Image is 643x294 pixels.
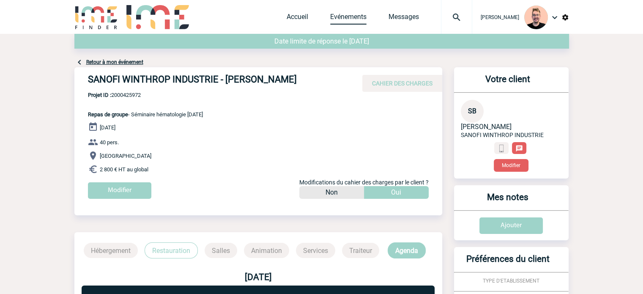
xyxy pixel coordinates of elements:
b: Projet ID : [88,92,111,98]
a: Evénements [330,13,367,25]
h3: Préférences du client [457,254,558,272]
img: chat-24-px-w.png [515,145,523,152]
h4: SANOFI WINTHROP INDUSTRIE - [PERSON_NAME] [88,74,342,88]
button: Modifier [494,159,528,172]
span: Modifications du cahier des charges par le client ? [299,179,429,186]
img: IME-Finder [74,5,118,29]
p: Traiteur [342,243,379,258]
span: [PERSON_NAME] [461,123,512,131]
span: 2 800 € HT au global [100,166,148,173]
h3: Votre client [457,74,558,92]
a: Messages [389,13,419,25]
span: CAHIER DES CHARGES [372,80,432,87]
p: Non [326,186,338,199]
img: portable.png [498,145,505,152]
p: Services [296,243,335,258]
p: Hébergement [84,243,138,258]
p: Oui [391,186,401,199]
span: SB [468,107,476,115]
span: Repas de groupe [88,111,128,118]
span: - Séminaire hématologie [DATE] [88,111,203,118]
input: Modifier [88,182,151,199]
p: Animation [244,243,289,258]
a: Retour à mon événement [86,59,143,65]
p: Agenda [388,242,426,258]
p: Salles [205,243,237,258]
b: [DATE] [245,272,272,282]
input: Ajouter [479,217,543,234]
img: 129741-1.png [524,5,548,29]
span: 2000425972 [88,92,203,98]
span: [GEOGRAPHIC_DATA] [100,153,151,159]
span: Date limite de réponse le [DATE] [274,37,369,45]
span: [PERSON_NAME] [481,14,519,20]
span: [DATE] [100,124,115,131]
span: TYPE D'ETABLISSEMENT [483,278,539,284]
span: SANOFI WINTHROP INDUSTRIE [461,132,544,138]
span: 40 pers. [100,139,119,146]
a: Accueil [287,13,308,25]
p: Restauration [145,242,198,258]
h3: Mes notes [457,192,558,210]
